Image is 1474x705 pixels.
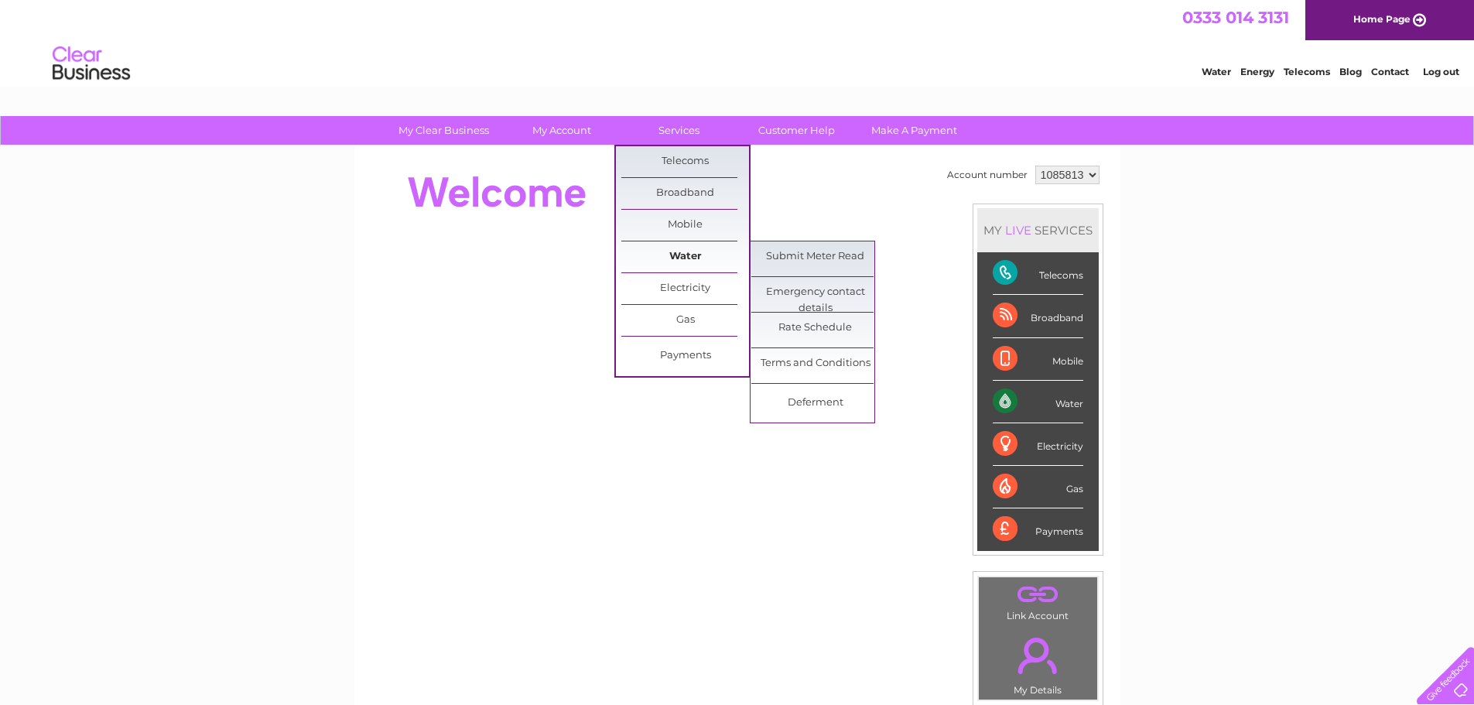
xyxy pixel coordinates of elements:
[615,116,743,145] a: Services
[733,116,860,145] a: Customer Help
[1339,66,1362,77] a: Blog
[621,241,749,272] a: Water
[1371,66,1409,77] a: Contact
[993,338,1083,381] div: Mobile
[751,313,879,344] a: Rate Schedule
[1423,66,1459,77] a: Log out
[1002,223,1035,238] div: LIVE
[993,381,1083,423] div: Water
[993,295,1083,337] div: Broadband
[850,116,978,145] a: Make A Payment
[993,252,1083,295] div: Telecoms
[751,277,879,308] a: Emergency contact details
[372,9,1103,75] div: Clear Business is a trading name of Verastar Limited (registered in [GEOGRAPHIC_DATA] No. 3667643...
[1182,8,1289,27] a: 0333 014 3131
[993,508,1083,550] div: Payments
[380,116,508,145] a: My Clear Business
[621,210,749,241] a: Mobile
[52,40,131,87] img: logo.png
[983,628,1093,683] a: .
[978,577,1098,625] td: Link Account
[751,241,879,272] a: Submit Meter Read
[1202,66,1231,77] a: Water
[621,146,749,177] a: Telecoms
[993,423,1083,466] div: Electricity
[1240,66,1274,77] a: Energy
[1284,66,1330,77] a: Telecoms
[751,348,879,379] a: Terms and Conditions
[498,116,625,145] a: My Account
[621,341,749,371] a: Payments
[621,178,749,209] a: Broadband
[621,305,749,336] a: Gas
[993,466,1083,508] div: Gas
[983,581,1093,608] a: .
[943,162,1031,188] td: Account number
[751,388,879,419] a: Deferment
[977,208,1099,252] div: MY SERVICES
[978,625,1098,700] td: My Details
[621,273,749,304] a: Electricity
